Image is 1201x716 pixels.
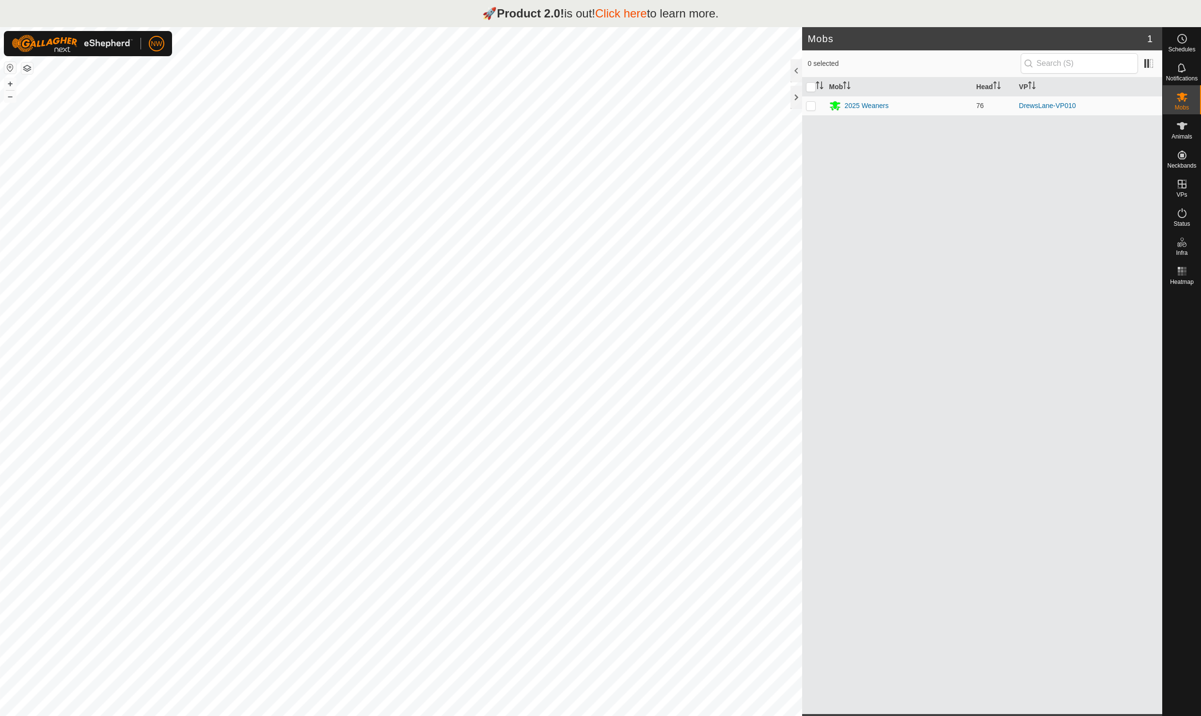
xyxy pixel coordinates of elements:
[1176,250,1187,256] span: Infra
[816,83,823,91] p-sorticon: Activate to sort
[976,102,984,109] span: 76
[4,62,16,74] button: Reset Map
[1147,31,1153,46] span: 1
[595,7,647,20] a: Click here
[4,78,16,90] button: +
[993,83,1001,91] p-sorticon: Activate to sort
[1015,78,1162,96] th: VP
[1176,192,1187,198] span: VPs
[1019,102,1076,109] a: DrewsLane-VP010
[1170,279,1194,285] span: Heatmap
[1173,221,1190,227] span: Status
[482,5,719,22] p: 🚀 is out! to learn more.
[825,78,973,96] th: Mob
[1021,53,1138,74] input: Search (S)
[972,78,1015,96] th: Head
[12,35,133,52] img: Gallagher Logo
[1168,47,1195,52] span: Schedules
[151,39,162,49] span: NW
[1171,134,1192,140] span: Animals
[845,101,889,111] div: 2025 Weaners
[1175,105,1189,110] span: Mobs
[497,7,564,20] strong: Product 2.0!
[1167,163,1196,169] span: Neckbands
[808,59,1021,69] span: 0 selected
[1028,83,1036,91] p-sorticon: Activate to sort
[843,83,851,91] p-sorticon: Activate to sort
[808,33,1147,45] h2: Mobs
[1166,76,1198,81] span: Notifications
[4,91,16,102] button: –
[21,62,33,74] button: Map Layers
